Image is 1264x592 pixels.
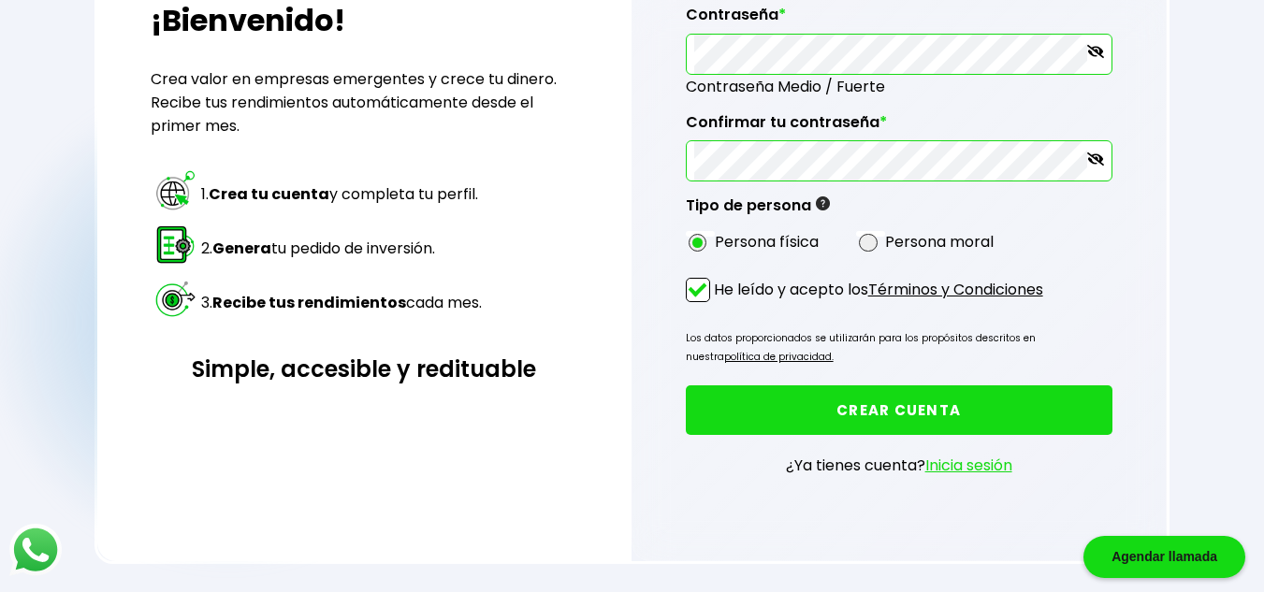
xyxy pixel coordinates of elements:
label: Persona física [715,230,819,253]
img: paso 2 [153,223,197,267]
label: Confirmar tu contraseña [686,113,1112,141]
td: 1. y completa tu perfil. [200,167,483,220]
p: ¿Ya tienes cuenta? [786,454,1012,477]
div: Agendar llamada [1083,536,1245,578]
label: Tipo de persona [686,196,830,224]
img: paso 1 [153,168,197,212]
span: Contraseña Medio / Fuerte [686,75,1112,98]
p: Los datos proporcionados se utilizarán para los propósitos descritos en nuestra [686,329,1112,367]
strong: Genera [212,238,271,259]
td: 3. cada mes. [200,276,483,328]
img: paso 3 [153,277,197,321]
img: logos_whatsapp-icon.242b2217.svg [9,524,62,576]
a: Inicia sesión [925,455,1012,476]
img: gfR76cHglkPwleuBLjWdxeZVvX9Wp6JBDmjRYY8JYDQn16A2ICN00zLTgIroGa6qie5tIuWH7V3AapTKqzv+oMZsGfMUqL5JM... [816,196,830,210]
label: Contraseña [686,6,1112,34]
h3: Simple, accesible y redituable [151,353,577,385]
a: Términos y Condiciones [868,279,1043,300]
strong: Recibe tus rendimientos [212,292,406,313]
label: Persona moral [885,230,994,253]
p: He leído y acepto los [714,278,1043,301]
a: política de privacidad. [724,350,834,364]
p: Crea valor en empresas emergentes y crece tu dinero. Recibe tus rendimientos automáticamente desd... [151,67,577,137]
button: CREAR CUENTA [686,385,1112,435]
td: 2. tu pedido de inversión. [200,222,483,274]
strong: Crea tu cuenta [209,183,329,205]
